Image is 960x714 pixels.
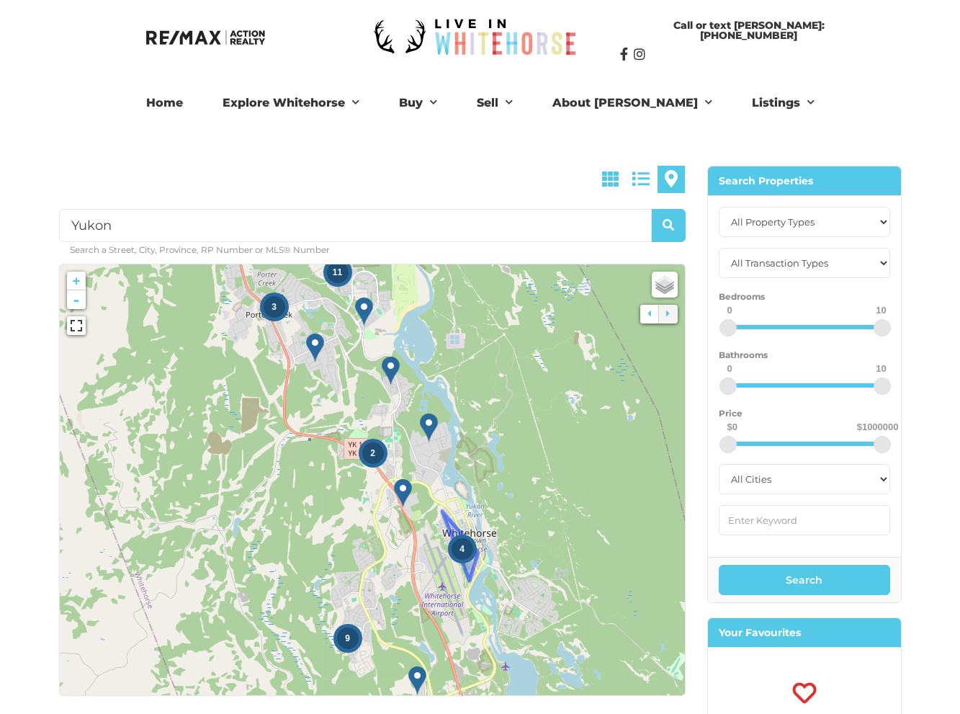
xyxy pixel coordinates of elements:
span: 9 [345,633,350,643]
img: marker-icon-default.png [420,413,438,442]
span: Call or text [PERSON_NAME]: [PHONE_NUMBER] [634,20,863,40]
small: Bathrooms [719,349,768,360]
a: Layers [652,272,678,298]
div: 10 [876,305,886,315]
strong: Search Properties [719,174,813,187]
a: Buy [388,89,448,117]
span: 11 [333,267,342,277]
a: - [67,290,86,309]
span: 3 [272,302,277,312]
img: marker-icon-default.png [382,356,400,385]
a: Explore Whitehorse [212,89,370,117]
img: marker-icon-default.png [408,666,426,695]
div: 0 [727,305,732,315]
small: Price [719,408,743,419]
small: Bedrooms [719,291,765,302]
a: View Fullscreen [67,316,86,335]
div: 10 [876,364,886,373]
a: Home [135,89,194,117]
img: marker-icon-default.png [394,478,412,508]
nav: Menu [84,89,876,117]
a: Listings [741,89,825,117]
a: + [67,272,86,290]
div: $0 [727,422,737,432]
a: Call or text [PERSON_NAME]: [PHONE_NUMBER] [620,13,878,48]
a: About [PERSON_NAME] [542,89,723,117]
a: Sell [466,89,524,117]
img: marker-icon-default.png [306,333,324,362]
input: Enter Keyword [719,505,890,535]
strong: Your Favourites [719,626,801,639]
div: 0 [727,364,732,373]
img: marker-icon-default.png [355,297,373,326]
span: 2 [370,448,375,458]
button: Search [719,565,890,595]
div: $1000000 [857,422,899,432]
span: 4 [459,544,465,554]
small: Search a Street, City, Province, RP Number or MLS® Number [70,244,330,255]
